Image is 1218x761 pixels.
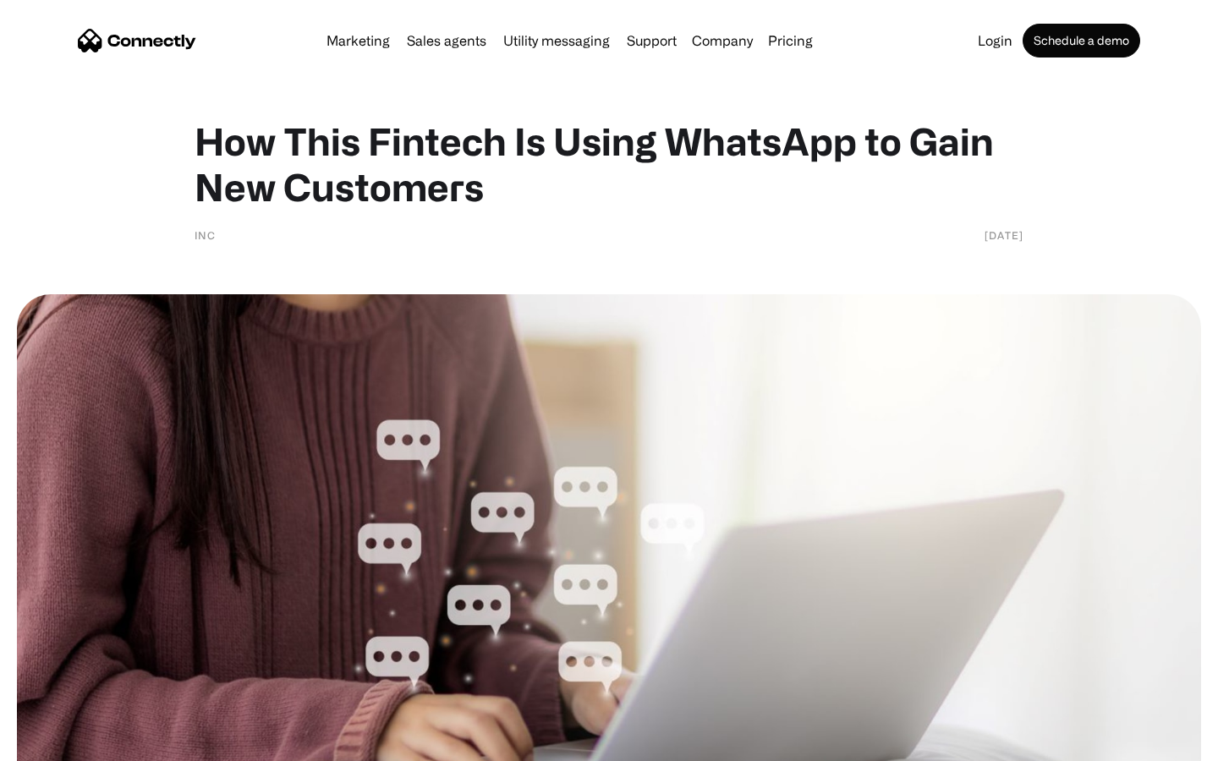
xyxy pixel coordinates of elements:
[1023,24,1140,57] a: Schedule a demo
[17,731,101,755] aside: Language selected: English
[497,34,617,47] a: Utility messaging
[761,34,820,47] a: Pricing
[195,227,216,244] div: INC
[195,118,1023,210] h1: How This Fintech Is Using WhatsApp to Gain New Customers
[34,731,101,755] ul: Language list
[985,227,1023,244] div: [DATE]
[400,34,493,47] a: Sales agents
[320,34,397,47] a: Marketing
[692,29,753,52] div: Company
[620,34,683,47] a: Support
[971,34,1019,47] a: Login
